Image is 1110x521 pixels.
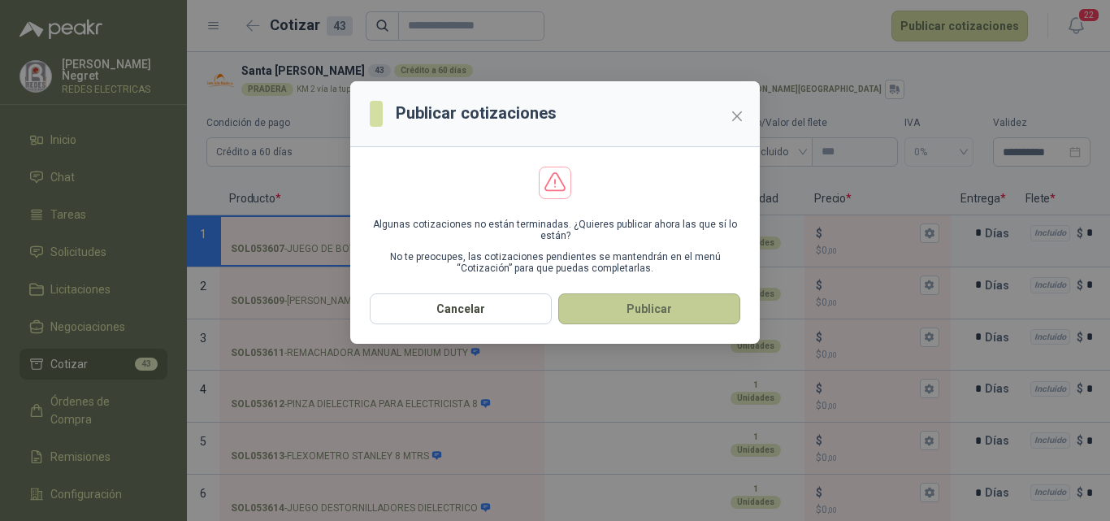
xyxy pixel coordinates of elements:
[731,110,744,123] span: close
[724,103,750,129] button: Close
[370,219,740,241] p: Algunas cotizaciones no están terminadas. ¿Quieres publicar ahora las que sí lo están?
[558,293,740,324] button: Publicar
[370,293,552,324] button: Cancelar
[396,101,557,126] h3: Publicar cotizaciones
[370,251,740,274] p: No te preocupes, las cotizaciones pendientes se mantendrán en el menú “Cotización” para que pueda...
